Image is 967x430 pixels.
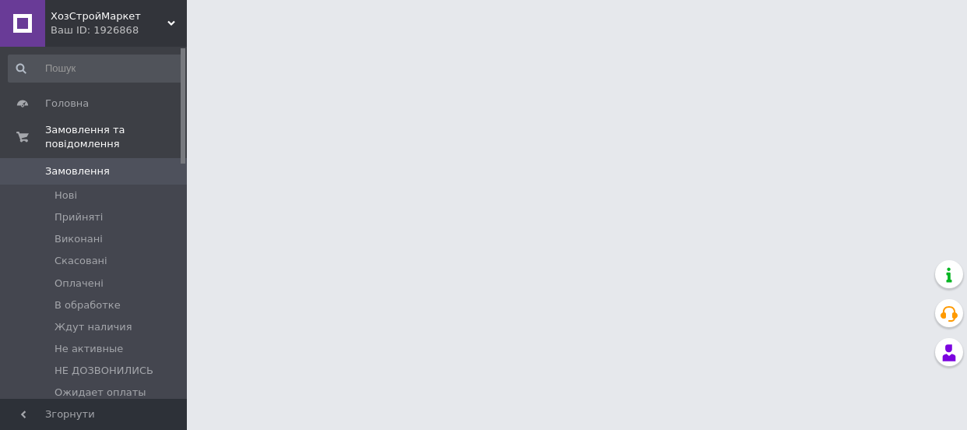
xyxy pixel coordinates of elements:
span: Прийняті [55,210,103,224]
span: Не активные [55,342,123,356]
span: Виконані [55,232,103,246]
span: Замовлення та повідомлення [45,123,187,151]
span: Ожидает оплаты [55,386,146,400]
input: Пошук [8,55,183,83]
span: Замовлення [45,164,110,178]
span: Ждут наличия [55,320,132,334]
span: В обработке [55,298,121,312]
span: НЕ ДОЗВОНИЛИСЬ [55,364,153,378]
span: ХозСтройМаркет [51,9,167,23]
span: Нові [55,189,77,203]
span: Головна [45,97,89,111]
span: Оплачені [55,277,104,291]
div: Ваш ID: 1926868 [51,23,187,37]
span: Скасовані [55,254,107,268]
